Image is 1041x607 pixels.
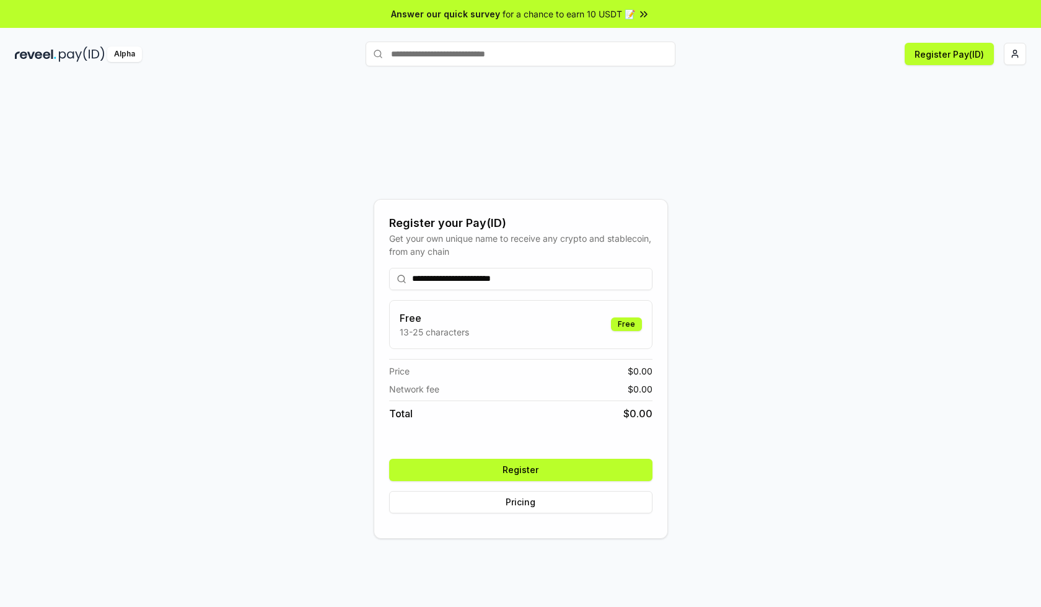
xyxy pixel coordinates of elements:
img: pay_id [59,47,105,62]
p: 13-25 characters [400,326,469,339]
span: Price [389,365,410,378]
div: Register your Pay(ID) [389,215,652,232]
div: Get your own unique name to receive any crypto and stablecoin, from any chain [389,232,652,258]
button: Pricing [389,491,652,513]
span: for a chance to earn 10 USDT 📝 [503,7,635,20]
span: Network fee [389,383,439,396]
button: Register Pay(ID) [905,43,994,65]
span: $ 0.00 [628,365,652,378]
div: Alpha [107,47,142,62]
img: reveel_dark [15,47,56,62]
div: Free [611,317,642,331]
h3: Free [400,311,469,326]
span: Total [389,406,413,421]
button: Register [389,459,652,481]
span: $ 0.00 [628,383,652,396]
span: $ 0.00 [623,406,652,421]
span: Answer our quick survey [391,7,500,20]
